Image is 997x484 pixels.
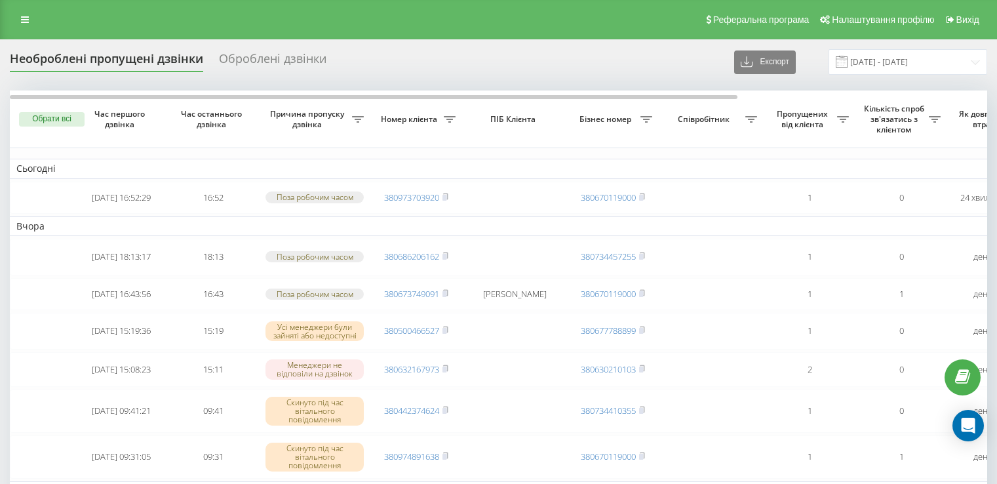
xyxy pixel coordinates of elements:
[167,239,259,275] td: 18:13
[384,288,439,300] a: 380673749091
[764,435,855,479] td: 1
[952,410,984,441] div: Open Intercom Messenger
[265,192,364,203] div: Поза робочим часом
[167,435,259,479] td: 09:31
[384,325,439,336] a: 380500466527
[265,397,364,426] div: Скинуто під час вітального повідомлення
[265,251,364,262] div: Поза робочим часом
[665,114,745,125] span: Співробітник
[384,363,439,375] a: 380632167973
[764,390,855,433] td: 1
[855,313,947,350] td: 0
[75,435,167,479] td: [DATE] 09:31:05
[713,14,810,25] span: Реферальна програма
[734,50,796,74] button: Експорт
[832,14,934,25] span: Налаштування профілю
[75,313,167,350] td: [DATE] 15:19:36
[581,288,636,300] a: 380670119000
[581,251,636,262] a: 380734457255
[581,325,636,336] a: 380677788899
[770,109,837,129] span: Пропущених від клієнта
[581,451,636,462] a: 380670119000
[19,112,85,127] button: Обрати всі
[581,363,636,375] a: 380630210103
[167,352,259,387] td: 15:11
[862,104,929,134] span: Кількість спроб зв'язатись з клієнтом
[86,109,157,129] span: Час першого дзвінка
[855,352,947,387] td: 0
[265,359,364,379] div: Менеджери не відповіли на дзвінок
[265,321,364,341] div: Усі менеджери були зайняті або недоступні
[384,405,439,416] a: 380442374624
[462,278,567,310] td: [PERSON_NAME]
[75,239,167,275] td: [DATE] 18:13:17
[855,182,947,214] td: 0
[167,278,259,310] td: 16:43
[265,443,364,472] div: Скинуто під час вітального повідомлення
[219,52,326,72] div: Оброблені дзвінки
[581,405,636,416] a: 380734410355
[473,114,556,125] span: ПІБ Клієнта
[75,278,167,310] td: [DATE] 16:43:56
[764,239,855,275] td: 1
[581,192,636,203] a: 380670119000
[167,182,259,214] td: 16:52
[384,251,439,262] a: 380686206162
[764,278,855,310] td: 1
[855,239,947,275] td: 0
[75,182,167,214] td: [DATE] 16:52:29
[764,352,855,387] td: 2
[167,313,259,350] td: 15:19
[384,192,439,203] a: 380973703920
[265,289,364,300] div: Поза робочим часом
[265,109,352,129] span: Причина пропуску дзвінка
[764,182,855,214] td: 1
[75,352,167,387] td: [DATE] 15:08:23
[855,435,947,479] td: 1
[764,313,855,350] td: 1
[956,14,979,25] span: Вихід
[574,114,640,125] span: Бізнес номер
[384,451,439,462] a: 380974891638
[167,390,259,433] td: 09:41
[377,114,444,125] span: Номер клієнта
[75,390,167,433] td: [DATE] 09:41:21
[178,109,248,129] span: Час останнього дзвінка
[855,278,947,310] td: 1
[10,52,203,72] div: Необроблені пропущені дзвінки
[855,390,947,433] td: 0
